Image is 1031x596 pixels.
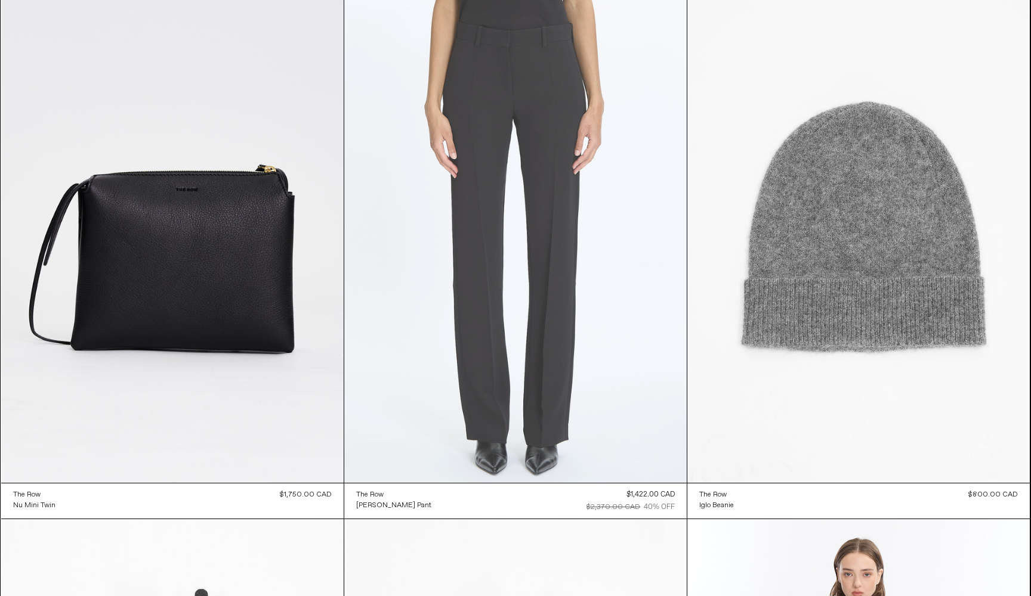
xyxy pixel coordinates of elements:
[968,489,1018,500] div: $800.00 CAD
[356,489,431,500] a: The Row
[587,502,640,513] div: $2,370.00 CAD
[13,500,55,511] a: Nu Mini Twin
[644,502,675,513] div: 40% OFF
[356,500,431,511] a: [PERSON_NAME] Pant
[699,489,734,500] a: The Row
[699,501,734,511] div: Iglo Beanie
[13,501,55,511] div: Nu Mini Twin
[626,489,675,500] div: $1,422.00 CAD
[356,501,431,511] div: [PERSON_NAME] Pant
[699,500,734,511] a: Iglo Beanie
[13,490,41,500] div: The Row
[13,489,55,500] a: The Row
[280,489,332,500] div: $1,750.00 CAD
[699,490,727,500] div: The Row
[356,490,384,500] div: The Row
